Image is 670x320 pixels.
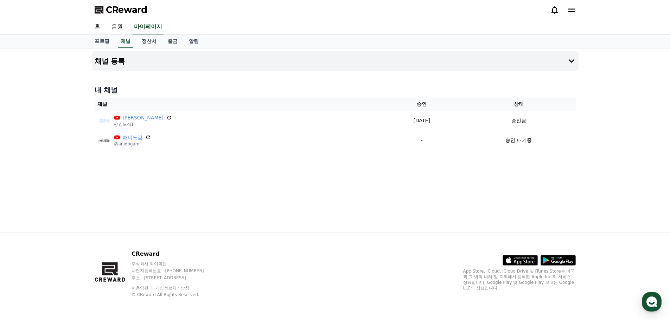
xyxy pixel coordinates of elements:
[162,35,183,48] a: 출금
[123,114,164,122] a: [PERSON_NAME]
[133,20,164,34] a: 마이페이지
[89,20,106,34] a: 홈
[463,268,576,291] p: App Store, iCloud, iCloud Drive 및 iTunes Store는 미국과 그 밖의 나라 및 지역에서 등록된 Apple Inc.의 서비스 상표입니다. Goo...
[114,141,151,147] p: @anidogam
[155,286,189,290] a: 개인정보처리방침
[92,51,579,71] button: 채널 등록
[132,292,217,298] p: © CReward All Rights Reserved.
[106,20,128,34] a: 음원
[95,98,382,111] th: 채널
[118,35,133,48] a: 채널
[462,98,576,111] th: 상태
[183,35,204,48] a: 알림
[97,133,111,147] img: 애니도감
[89,35,115,48] a: 프로필
[132,268,217,274] p: 사업자등록번호 : [PHONE_NUMBER]
[385,137,459,144] p: -
[95,4,147,15] a: CReward
[106,4,147,15] span: CReward
[132,250,217,258] p: CReward
[385,117,459,124] p: [DATE]
[114,122,172,127] p: @김도식1
[95,85,576,95] h4: 내 채널
[511,117,526,124] p: 승인됨
[123,134,142,141] a: 애니도감
[382,98,462,111] th: 승인
[132,286,154,290] a: 이용약관
[95,57,125,65] h4: 채널 등록
[136,35,162,48] a: 정산서
[132,261,217,267] p: 주식회사 와이피랩
[97,113,111,128] img: 김도식
[132,275,217,281] p: 주소 : [STREET_ADDRESS]
[505,137,531,144] p: 승인 대기중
